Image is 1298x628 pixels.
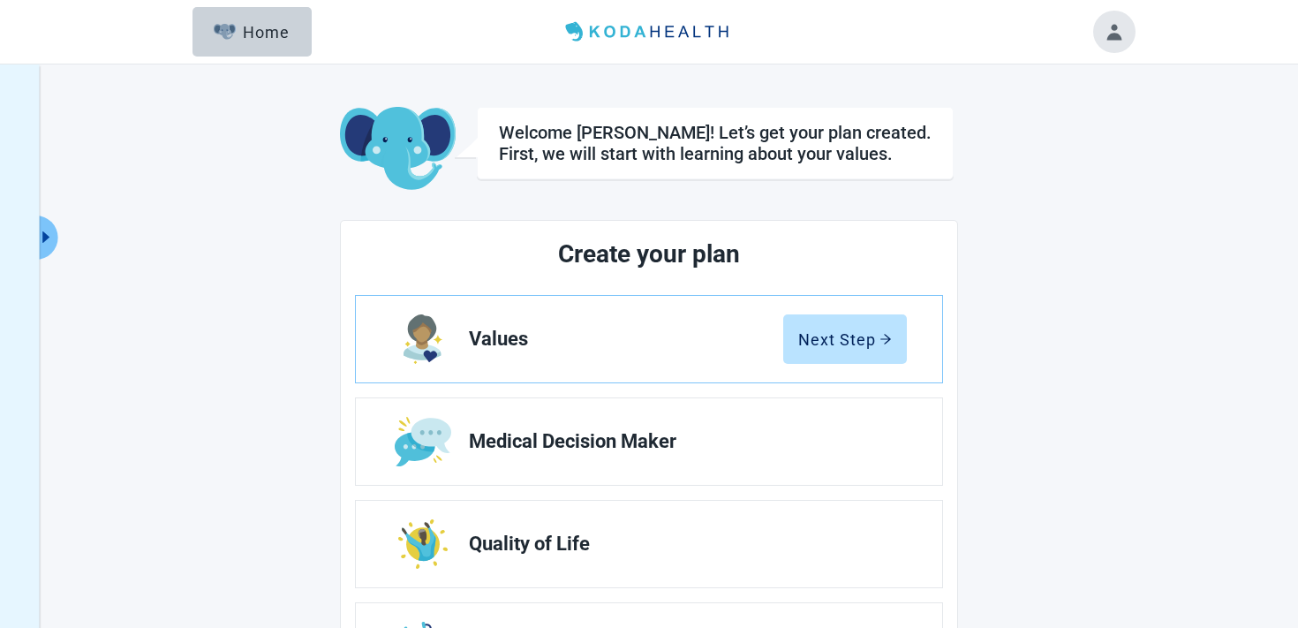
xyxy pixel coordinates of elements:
[558,18,740,46] img: Koda Health
[192,7,312,57] button: ElephantHome
[214,23,290,41] div: Home
[469,431,893,452] span: Medical Decision Maker
[356,398,942,485] a: Edit Medical Decision Maker section
[469,329,783,350] span: Values
[783,314,907,364] button: Next Steparrow-right
[340,107,456,192] img: Koda Elephant
[214,24,236,40] img: Elephant
[499,122,932,164] div: Welcome [PERSON_NAME]! Let’s get your plan created. First, we will start with learning about your...
[356,296,942,382] a: Edit Values section
[879,333,892,345] span: arrow-right
[38,229,55,246] span: caret-right
[356,501,942,587] a: Edit Quality of Life section
[1093,11,1136,53] button: Toggle account menu
[421,235,877,274] h2: Create your plan
[36,216,58,260] button: Expand menu
[469,533,893,555] span: Quality of Life
[798,330,892,348] div: Next Step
